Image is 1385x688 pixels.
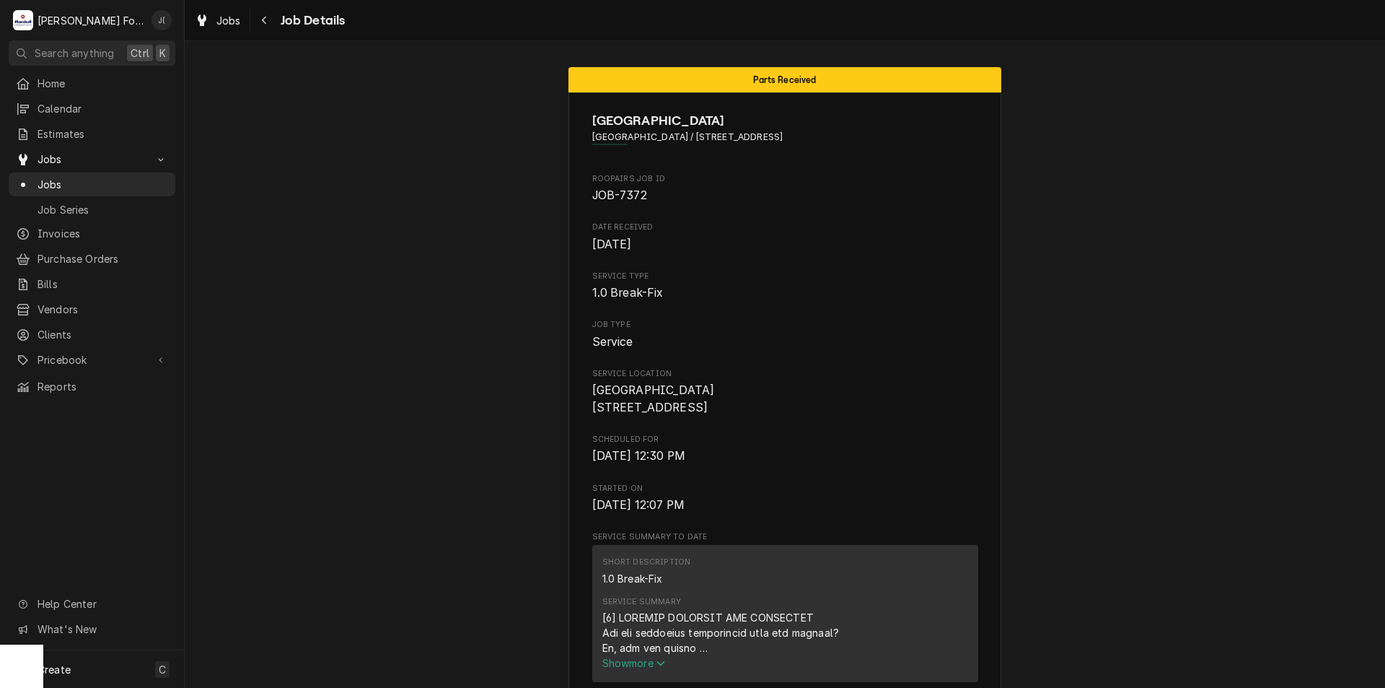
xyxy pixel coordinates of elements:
span: Search anything [35,45,114,61]
div: Marshall Food Equipment Service's Avatar [13,10,33,30]
span: Bills [38,276,168,292]
div: Started On [592,483,978,514]
span: Roopairs Job ID [592,173,978,185]
a: Home [9,71,175,95]
span: Job Series [38,202,168,217]
button: Showmore [602,656,914,671]
div: [PERSON_NAME] Food Equipment Service [38,13,144,28]
a: Go to What's New [9,617,175,641]
span: Started On [592,497,978,514]
div: M [13,10,33,30]
span: [GEOGRAPHIC_DATA] [STREET_ADDRESS] [592,383,715,414]
span: Estimates [38,126,168,141]
div: Date Received [592,222,978,253]
button: Search anythingCtrlK [9,40,175,66]
span: Purchase Orders [38,251,168,266]
span: [DATE] [592,238,632,251]
span: Clients [38,327,168,342]
div: Client Information [592,111,978,155]
a: Estimates [9,122,175,146]
a: Jobs [9,173,175,196]
span: Roopairs Job ID [592,187,978,204]
div: Roopairs Job ID [592,173,978,204]
a: Reports [9,375,175,399]
span: Address [592,131,978,144]
span: Service Summary To Date [592,531,978,543]
span: Service Type [592,284,978,302]
span: Create [38,663,71,676]
span: Show more [602,657,666,669]
span: Scheduled For [592,448,978,465]
a: Clients [9,323,175,347]
span: Reports [38,379,168,394]
span: JOB-7372 [592,188,647,202]
span: What's New [38,622,167,637]
span: Date Received [592,236,978,253]
span: Jobs [216,13,241,28]
div: Service Type [592,271,978,302]
span: Date Received [592,222,978,233]
span: Jobs [38,177,168,192]
span: C [159,662,166,677]
span: Calendar [38,101,168,116]
span: K [159,45,166,61]
div: Job Type [592,319,978,350]
a: Bills [9,272,175,296]
div: J( [151,10,172,30]
a: Purchase Orders [9,247,175,271]
span: [DATE] 12:07 PM [592,498,685,512]
span: Jobs [38,152,146,167]
span: Help Center [38,596,167,611]
a: Jobs [189,9,247,32]
span: Service Location [592,368,978,380]
div: Service Location [592,368,978,417]
span: Vendors [38,302,168,317]
span: Ctrl [131,45,149,61]
div: [6] LOREMIP DOLORSIT AME CONSECTET Adi eli seddoeius temporincid utla etd magnaal? En, adm ven qu... [602,610,914,656]
span: Parts Received [753,75,816,84]
span: Service Type [592,271,978,282]
span: Name [592,111,978,131]
span: Job Type [592,319,978,331]
div: Jeff Debigare (109)'s Avatar [151,10,172,30]
div: Service Summary [592,545,978,688]
button: Navigate back [253,9,276,32]
span: Started On [592,483,978,495]
span: 1.0 Break-Fix [592,286,664,300]
span: Service Location [592,382,978,416]
span: Service [592,335,633,349]
div: Status [568,67,1001,92]
div: Short Description [602,557,691,568]
a: Invoices [9,222,175,245]
div: Service Summary [602,596,681,608]
span: Job Type [592,334,978,351]
span: Pricebook [38,352,146,367]
span: [DATE] 12:30 PM [592,449,685,463]
span: Invoices [38,226,168,241]
div: 1.0 Break-Fix [602,571,663,586]
a: Calendar [9,97,175,121]
span: Job Details [276,11,346,30]
span: Home [38,76,168,91]
a: Go to Help Center [9,592,175,616]
div: Scheduled For [592,434,978,465]
a: Go to Jobs [9,147,175,171]
a: Vendors [9,297,175,321]
a: Go to Pricebook [9,348,175,372]
a: Job Series [9,198,175,222]
span: Scheduled For [592,434,978,445]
